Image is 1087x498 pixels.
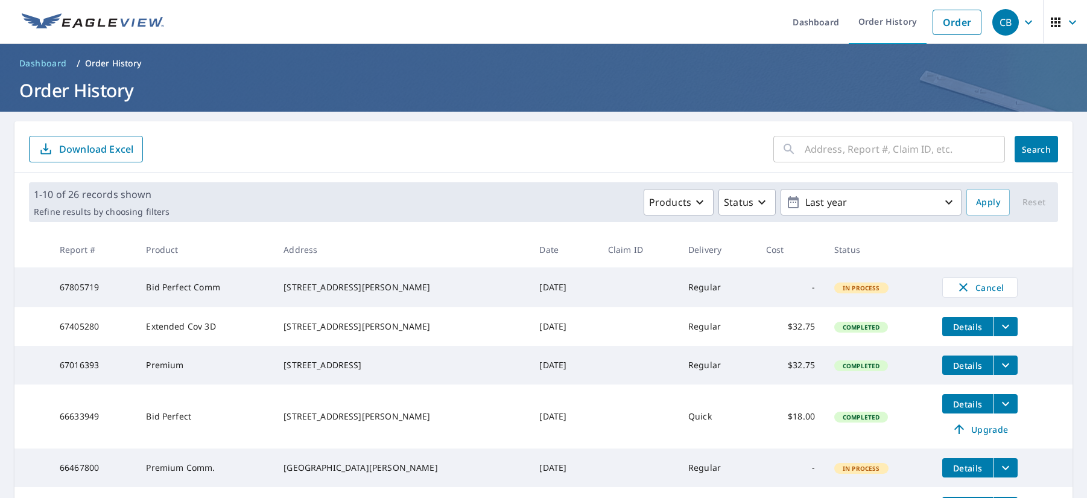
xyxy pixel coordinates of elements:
[756,232,825,267] th: Cost
[284,359,520,371] div: [STREET_ADDRESS]
[284,321,520,333] div: [STREET_ADDRESS][PERSON_NAME]
[136,449,274,487] td: Premium Comm.
[136,385,274,449] td: Bid Perfect
[50,232,136,267] th: Report #
[85,57,142,69] p: Order History
[679,449,756,487] td: Regular
[942,394,993,413] button: detailsBtn-66633949
[756,449,825,487] td: -
[949,398,986,410] span: Details
[781,189,962,215] button: Last year
[805,132,1005,166] input: Address, Report #, Claim ID, etc.
[679,232,756,267] th: Delivery
[530,385,598,449] td: [DATE]
[679,385,756,449] td: Quick
[1024,144,1048,155] span: Search
[649,195,691,209] p: Products
[34,187,170,202] p: 1-10 of 26 records shown
[933,10,981,35] a: Order
[835,413,887,421] span: Completed
[530,232,598,267] th: Date
[679,307,756,346] td: Regular
[14,54,72,73] a: Dashboard
[835,323,887,331] span: Completed
[644,189,714,215] button: Products
[50,449,136,487] td: 66467800
[949,462,986,474] span: Details
[530,307,598,346] td: [DATE]
[77,56,80,71] li: /
[50,346,136,385] td: 67016393
[136,267,274,307] td: Bid Perfect Comm
[949,321,986,333] span: Details
[50,307,136,346] td: 67405280
[800,192,942,213] p: Last year
[756,346,825,385] td: $32.75
[942,317,993,336] button: detailsBtn-67405280
[136,307,274,346] td: Extended Cov 3D
[50,267,136,307] td: 67805719
[756,385,825,449] td: $18.00
[50,385,136,449] td: 66633949
[136,346,274,385] td: Premium
[22,13,164,31] img: EV Logo
[825,232,933,267] th: Status
[598,232,679,267] th: Claim ID
[993,317,1018,336] button: filesDropdownBtn-67405280
[284,410,520,423] div: [STREET_ADDRESS][PERSON_NAME]
[34,206,170,217] p: Refine results by choosing filters
[835,284,887,292] span: In Process
[29,136,143,162] button: Download Excel
[718,189,776,215] button: Status
[59,142,133,156] p: Download Excel
[955,280,1005,295] span: Cancel
[835,362,887,370] span: Completed
[966,189,1010,215] button: Apply
[942,277,1018,298] button: Cancel
[14,54,1073,73] nav: breadcrumb
[992,9,1019,36] div: CB
[679,267,756,307] td: Regular
[942,356,993,375] button: detailsBtn-67016393
[993,458,1018,477] button: filesDropdownBtn-66467800
[976,195,1000,210] span: Apply
[942,420,1018,439] a: Upgrade
[274,232,530,267] th: Address
[756,307,825,346] td: $32.75
[14,78,1073,103] h1: Order History
[942,458,993,477] button: detailsBtn-66467800
[530,449,598,487] td: [DATE]
[284,281,520,293] div: [STREET_ADDRESS][PERSON_NAME]
[1015,136,1058,162] button: Search
[136,232,274,267] th: Product
[284,462,520,474] div: [GEOGRAPHIC_DATA][PERSON_NAME]
[19,57,67,69] span: Dashboard
[993,356,1018,375] button: filesDropdownBtn-67016393
[835,464,887,473] span: In Process
[724,195,753,209] p: Status
[530,267,598,307] td: [DATE]
[993,394,1018,413] button: filesDropdownBtn-66633949
[949,422,1010,436] span: Upgrade
[679,346,756,385] td: Regular
[949,360,986,371] span: Details
[756,267,825,307] td: -
[530,346,598,385] td: [DATE]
